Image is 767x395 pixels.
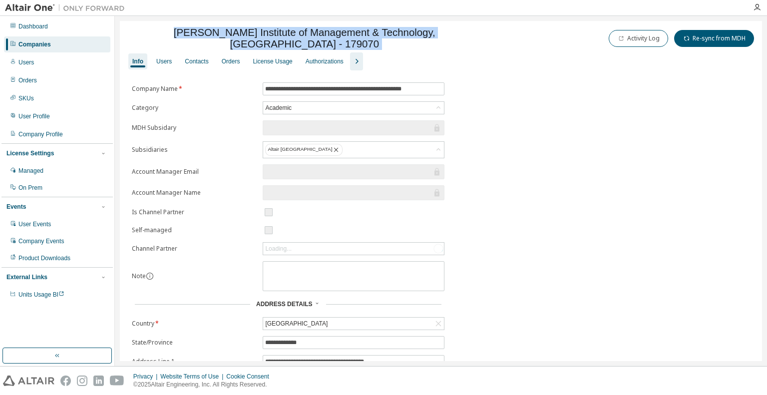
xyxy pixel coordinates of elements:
div: Academic [264,102,293,113]
span: Units Usage BI [18,291,64,298]
img: Altair One [5,3,130,13]
div: SKUs [18,94,34,102]
div: Altair [GEOGRAPHIC_DATA] [265,144,343,156]
label: Company Name [132,85,257,93]
div: Users [156,57,172,65]
div: [GEOGRAPHIC_DATA] [264,318,329,329]
div: License Settings [6,149,54,157]
label: Note [132,272,146,280]
img: instagram.svg [77,376,87,386]
button: information [146,272,154,280]
label: Category [132,104,257,112]
div: [GEOGRAPHIC_DATA] [263,318,444,330]
div: Website Terms of Use [160,373,226,381]
img: facebook.svg [60,376,71,386]
div: Academic [263,102,444,114]
span: [PERSON_NAME] Institute of Management & Technology, [GEOGRAPHIC_DATA] - 179070 [126,27,483,50]
label: Subsidiaries [132,146,257,154]
label: Country [132,320,257,328]
div: User Events [18,220,51,228]
div: Orders [222,57,240,65]
label: State/Province [132,339,257,347]
label: Address Line 1 [132,358,257,366]
label: MDH Subsidary [132,124,257,132]
label: Channel Partner [132,245,257,253]
div: Info [132,57,143,65]
div: Privacy [133,373,160,381]
div: Product Downloads [18,254,70,262]
img: linkedin.svg [93,376,104,386]
label: Account Manager Name [132,189,257,197]
div: On Prem [18,184,42,192]
button: Re-sync from MDH [674,30,754,47]
div: Loading... [265,245,292,253]
div: Dashboard [18,22,48,30]
div: Users [18,58,34,66]
label: Self-managed [132,226,257,234]
button: Activity Log [609,30,668,47]
div: External Links [6,273,47,281]
div: Orders [18,76,37,84]
div: Loading... [263,243,444,255]
div: Managed [18,167,43,175]
div: User Profile [18,112,50,120]
div: Company Profile [18,130,63,138]
div: Events [6,203,26,211]
label: Is Channel Partner [132,208,257,216]
p: © 2025 Altair Engineering, Inc. All Rights Reserved. [133,381,275,389]
div: Contacts [185,57,208,65]
div: Altair [GEOGRAPHIC_DATA] [263,142,444,158]
div: Companies [18,40,51,48]
div: Cookie Consent [226,373,275,381]
img: youtube.svg [110,376,124,386]
img: altair_logo.svg [3,376,54,386]
div: Authorizations [306,57,344,65]
div: Company Events [18,237,64,245]
label: Account Manager Email [132,168,257,176]
span: Address Details [256,301,312,308]
div: License Usage [253,57,292,65]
